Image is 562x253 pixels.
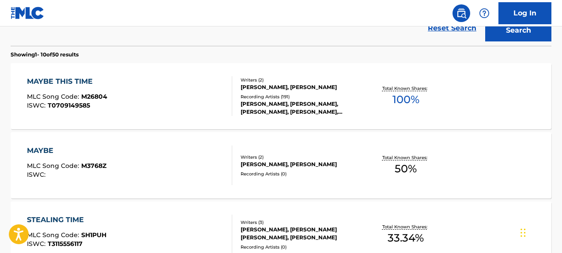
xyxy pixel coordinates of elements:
[27,240,48,248] span: ISWC :
[479,8,490,19] img: help
[241,154,361,160] div: Writers ( 2 )
[11,7,45,19] img: MLC Logo
[392,92,419,108] span: 100 %
[395,161,417,177] span: 50 %
[388,230,424,246] span: 33.34 %
[81,231,106,239] span: SH1PUH
[475,4,493,22] div: Help
[81,162,106,170] span: M3768Z
[27,145,106,156] div: MAYBE
[382,154,430,161] p: Total Known Shares:
[27,215,106,225] div: STEALING TIME
[241,93,361,100] div: Recording Artists ( 191 )
[498,2,551,24] a: Log In
[48,240,83,248] span: T3115556117
[241,160,361,168] div: [PERSON_NAME], [PERSON_NAME]
[456,8,467,19] img: search
[81,93,107,100] span: M26804
[241,226,361,242] div: [PERSON_NAME], [PERSON_NAME] [PERSON_NAME], [PERSON_NAME]
[241,100,361,116] div: [PERSON_NAME], [PERSON_NAME], [PERSON_NAME], [PERSON_NAME], [PERSON_NAME]
[485,19,551,41] button: Search
[11,63,551,129] a: MAYBE THIS TIMEMLC Song Code:M26804ISWC:T0709149585Writers (2)[PERSON_NAME], [PERSON_NAME]Recordi...
[241,244,361,250] div: Recording Artists ( 0 )
[241,77,361,83] div: Writers ( 2 )
[241,219,361,226] div: Writers ( 3 )
[521,220,526,246] div: Drag
[27,162,81,170] span: MLC Song Code :
[382,223,430,230] p: Total Known Shares:
[27,171,48,179] span: ISWC :
[11,51,79,59] p: Showing 1 - 10 of 50 results
[27,101,48,109] span: ISWC :
[27,76,107,87] div: MAYBE THIS TIME
[423,19,481,38] a: Reset Search
[27,231,81,239] span: MLC Song Code :
[382,85,430,92] p: Total Known Shares:
[241,83,361,91] div: [PERSON_NAME], [PERSON_NAME]
[27,93,81,100] span: MLC Song Code :
[453,4,470,22] a: Public Search
[11,132,551,198] a: MAYBEMLC Song Code:M3768ZISWC:Writers (2)[PERSON_NAME], [PERSON_NAME]Recording Artists (0)Total K...
[48,101,90,109] span: T0709149585
[518,211,562,253] iframe: Chat Widget
[241,171,361,177] div: Recording Artists ( 0 )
